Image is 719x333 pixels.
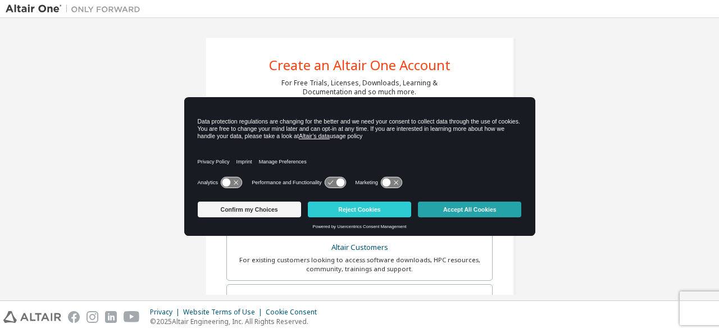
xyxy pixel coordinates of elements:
img: altair_logo.svg [3,311,61,323]
div: Cookie Consent [266,308,324,317]
div: Students [234,291,485,307]
img: youtube.svg [124,311,140,323]
div: For Free Trials, Licenses, Downloads, Learning & Documentation and so much more. [281,79,438,97]
img: linkedin.svg [105,311,117,323]
div: Create an Altair One Account [269,58,450,72]
img: Altair One [6,3,146,15]
div: Website Terms of Use [183,308,266,317]
div: Altair Customers [234,240,485,256]
div: Privacy [150,308,183,317]
img: facebook.svg [68,311,80,323]
p: © 2025 Altair Engineering, Inc. All Rights Reserved. [150,317,324,326]
div: For existing customers looking to access software downloads, HPC resources, community, trainings ... [234,256,485,273]
img: instagram.svg [87,311,98,323]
